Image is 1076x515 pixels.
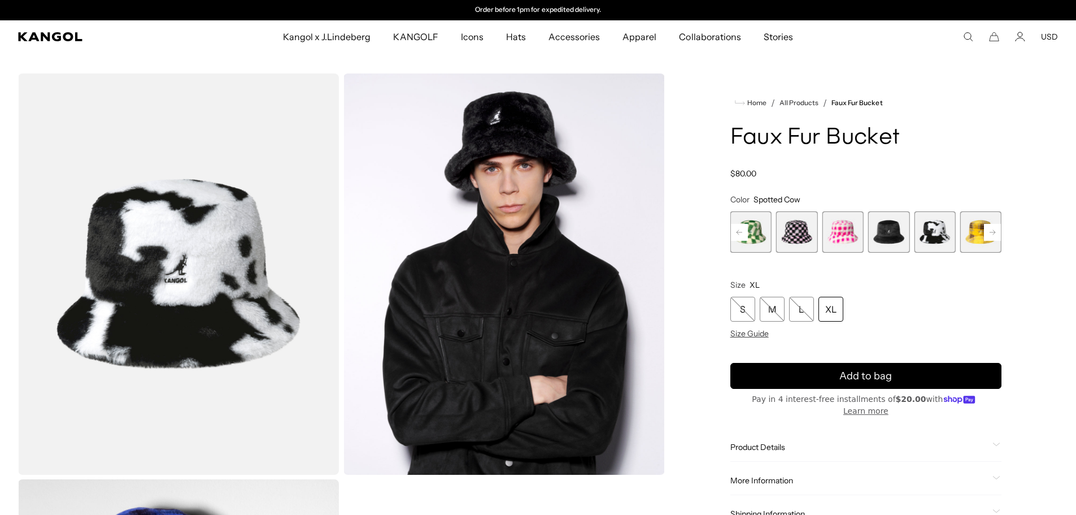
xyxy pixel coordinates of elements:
[960,211,1001,253] label: Yellow Plaid
[272,20,382,53] a: Kangol x J.Lindeberg
[422,6,655,15] div: Announcement
[831,99,882,107] a: Faux Fur Bucket
[730,125,1001,150] h1: Faux Fur Bucket
[730,96,1001,110] nav: breadcrumbs
[422,6,655,15] div: 2 of 2
[822,211,863,253] label: Pink Gingham
[730,363,1001,389] button: Add to bag
[461,20,483,53] span: Icons
[18,32,187,41] a: Kangol
[818,297,843,322] div: XL
[730,442,988,452] span: Product Details
[422,6,655,15] slideshow-component: Announcement bar
[283,20,371,53] span: Kangol x J.Lindeberg
[18,73,339,475] img: color-spotted-cow
[776,211,817,253] label: Pepto Check
[960,211,1001,253] div: 12 of 12
[789,297,814,322] div: L
[752,20,804,53] a: Stories
[730,194,750,205] span: Color
[668,20,752,53] a: Collaborations
[730,280,746,290] span: Size
[393,20,438,53] span: KANGOLF
[750,280,760,290] span: XL
[548,20,600,53] span: Accessories
[495,20,537,53] a: Hats
[537,20,611,53] a: Accessories
[730,475,988,486] span: More Information
[611,20,668,53] a: Apparel
[622,20,656,53] span: Apparel
[382,20,449,53] a: KANGOLF
[475,6,601,15] p: Order before 1pm for expedited delivery.
[822,211,863,253] div: 9 of 12
[679,20,740,53] span: Collaborations
[450,20,495,53] a: Icons
[730,211,772,253] label: Green Check
[818,96,827,110] li: /
[730,168,756,179] span: $80.00
[1015,32,1025,42] a: Account
[779,99,818,107] a: All Products
[776,211,817,253] div: 8 of 12
[868,211,909,253] div: 10 of 12
[506,20,526,53] span: Hats
[1041,32,1058,42] button: USD
[730,211,772,253] div: 7 of 12
[868,211,909,253] label: Solid Black
[343,73,664,475] img: black
[963,32,973,42] summary: Search here
[735,98,766,108] a: Home
[989,32,999,42] button: Cart
[766,96,775,110] li: /
[745,99,766,107] span: Home
[730,328,769,339] span: Size Guide
[764,20,793,53] span: Stories
[914,211,955,253] div: 11 of 12
[839,369,892,384] span: Add to bag
[760,297,785,322] div: M
[730,297,755,322] div: S
[914,211,955,253] label: Spotted Cow
[753,194,800,205] span: Spotted Cow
